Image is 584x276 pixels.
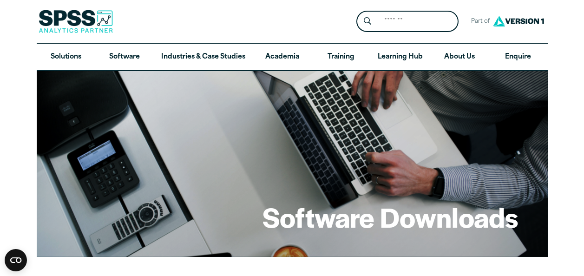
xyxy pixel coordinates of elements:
[37,44,548,71] nav: Desktop version of site main menu
[370,44,430,71] a: Learning Hub
[491,13,546,30] img: Version1 Logo
[154,44,253,71] a: Industries & Case Studies
[356,11,459,33] form: Site Header Search Form
[364,17,371,25] svg: Search magnifying glass icon
[262,199,518,235] h1: Software Downloads
[39,10,113,33] img: SPSS Analytics Partner
[253,44,311,71] a: Academia
[466,15,491,28] span: Part of
[37,44,95,71] a: Solutions
[489,44,547,71] a: Enquire
[359,13,376,30] button: Search magnifying glass icon
[430,44,489,71] a: About Us
[95,44,154,71] a: Software
[311,44,370,71] a: Training
[5,249,27,271] button: Open CMP widget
